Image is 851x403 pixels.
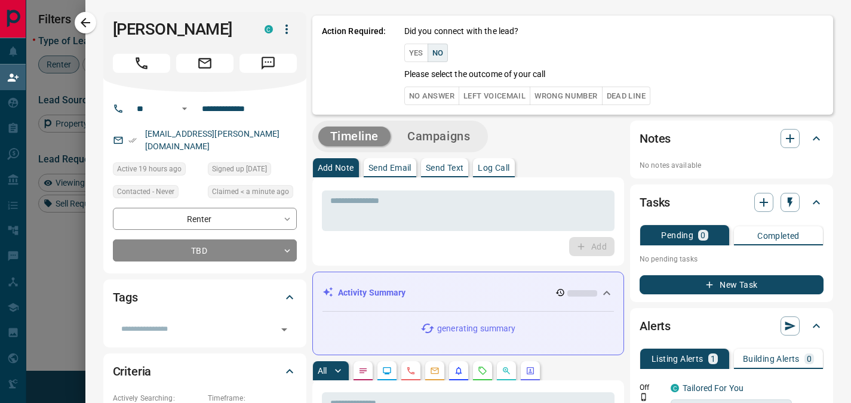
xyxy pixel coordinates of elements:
h2: Tasks [640,193,670,212]
div: Mon Oct 13 2025 [113,162,202,179]
div: TBD [113,239,297,262]
svg: Lead Browsing Activity [382,366,392,376]
span: Contacted - Never [117,186,174,198]
svg: Opportunities [502,366,511,376]
button: Yes [404,44,428,62]
h2: Criteria [113,362,152,381]
span: Email [176,54,234,73]
div: Notes [640,124,824,153]
p: 1 [711,355,715,363]
p: Send Text [426,164,464,172]
span: Active 19 hours ago [117,163,182,175]
h2: Notes [640,129,671,148]
p: Building Alerts [743,355,800,363]
button: Open [276,321,293,338]
svg: Agent Actions [526,366,535,376]
button: Campaigns [395,127,482,146]
p: No pending tasks [640,250,824,268]
p: Log Call [478,164,509,172]
p: All [318,367,327,375]
button: New Task [640,275,824,294]
button: Timeline [318,127,391,146]
svg: Push Notification Only [640,393,648,401]
a: [EMAIL_ADDRESS][PERSON_NAME][DOMAIN_NAME] [145,129,280,151]
button: No Answer [404,87,459,105]
svg: Listing Alerts [454,366,463,376]
div: Criteria [113,357,297,386]
span: Message [239,54,297,73]
p: generating summary [437,322,515,335]
p: Activity Summary [338,287,406,299]
h1: [PERSON_NAME] [113,20,247,39]
a: Tailored For You [683,383,744,393]
div: Tue Oct 14 2025 [208,185,297,202]
p: No notes available [640,160,824,171]
button: Left Voicemail [459,87,530,105]
div: Alerts [640,312,824,340]
span: Claimed < a minute ago [212,186,289,198]
p: Please select the outcome of your call [404,68,546,81]
button: Open [177,101,192,116]
div: Activity Summary [322,282,615,304]
button: Dead Line [602,87,650,105]
p: Off [640,382,663,393]
button: No [428,44,448,62]
svg: Calls [406,366,416,376]
div: Tasks [640,188,824,217]
svg: Emails [430,366,440,376]
h2: Alerts [640,316,671,336]
svg: Email Verified [128,136,137,144]
p: 0 [701,231,705,239]
button: Wrong Number [530,87,602,105]
p: Send Email [368,164,411,172]
div: condos.ca [671,384,679,392]
span: Call [113,54,170,73]
svg: Notes [358,366,368,376]
p: Action Required: [322,25,386,105]
p: Add Note [318,164,354,172]
p: 0 [807,355,812,363]
p: Completed [757,232,800,240]
h2: Tags [113,288,138,307]
div: condos.ca [265,25,273,33]
svg: Requests [478,366,487,376]
span: Signed up [DATE] [212,163,267,175]
p: Did you connect with the lead? [404,25,519,38]
p: Listing Alerts [652,355,703,363]
div: Sun Aug 17 2025 [208,162,297,179]
p: Pending [661,231,693,239]
div: Tags [113,283,297,312]
div: Renter [113,208,297,230]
